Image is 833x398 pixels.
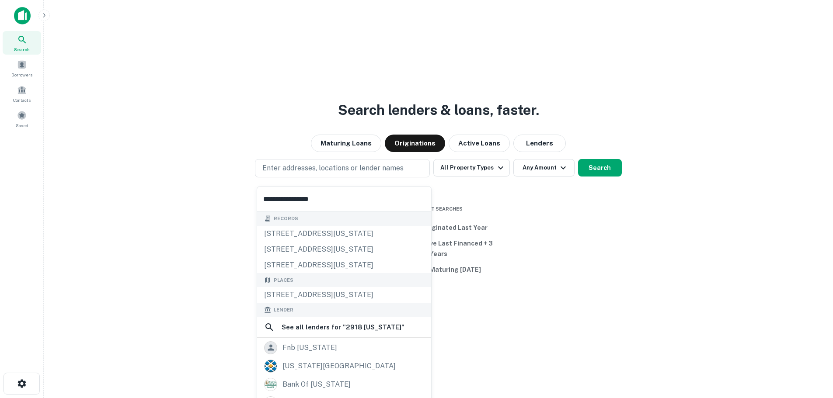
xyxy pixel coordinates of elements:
[257,339,431,357] a: fnb [US_STATE]
[3,107,41,131] a: Saved
[11,71,32,78] span: Borrowers
[257,357,431,375] a: [US_STATE][GEOGRAPHIC_DATA]
[513,135,566,152] button: Lenders
[338,100,539,121] h3: Search lenders & loans, faster.
[311,135,381,152] button: Maturing Loans
[3,56,41,80] a: Borrowers
[449,135,510,152] button: Active Loans
[16,122,28,129] span: Saved
[274,215,298,222] span: Records
[13,97,31,104] span: Contacts
[282,378,351,391] div: bank of [US_STATE]
[789,328,833,370] iframe: Chat Widget
[265,360,277,372] img: picture
[513,159,575,177] button: Any Amount
[373,220,504,235] button: All Types | Originated Last Year
[373,235,504,262] button: All Types | Active Last Financed + 3 Years
[3,82,41,105] a: Contacts
[3,31,41,55] a: Search
[262,163,404,173] p: Enter addresses, locations or lender names
[282,360,396,373] div: [US_STATE][GEOGRAPHIC_DATA]
[274,306,293,314] span: Lender
[14,46,30,53] span: Search
[257,226,431,242] div: [STREET_ADDRESS][US_STATE]
[257,375,431,394] a: bank of [US_STATE]
[255,159,430,177] button: Enter addresses, locations or lender names
[385,135,445,152] button: Originations
[373,262,504,277] button: All Types | Maturing [DATE]
[257,257,431,273] div: [STREET_ADDRESS][US_STATE]
[433,159,509,177] button: All Property Types
[14,7,31,24] img: capitalize-icon.png
[257,287,431,303] div: [STREET_ADDRESS][US_STATE]
[257,242,431,257] div: [STREET_ADDRESS][US_STATE]
[373,205,504,213] span: Recent Searches
[578,159,622,177] button: Search
[265,378,277,391] img: picture
[282,341,337,354] div: fnb [US_STATE]
[282,322,404,332] h6: See all lenders for " 2918 [US_STATE] "
[274,277,293,284] span: Places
